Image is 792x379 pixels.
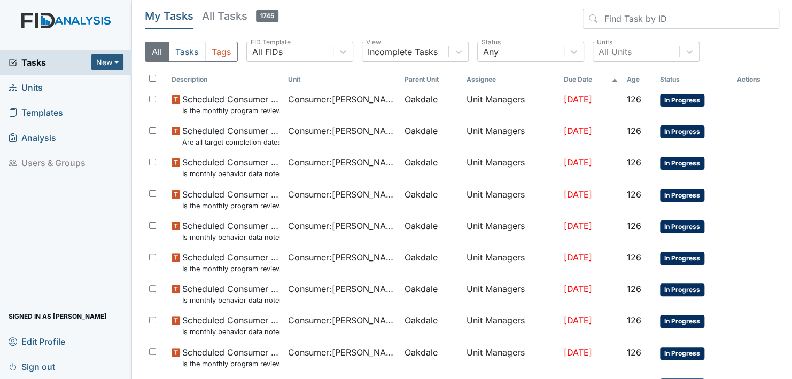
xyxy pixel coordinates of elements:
span: Oakdale [405,188,438,201]
span: Consumer : [PERSON_NAME] [288,156,396,169]
span: 126 [626,94,641,105]
span: Scheduled Consumer Chart Review Is the monthly program review completed by the 15th of the previo... [182,93,279,116]
span: 126 [626,252,641,263]
span: Signed in as [PERSON_NAME] [9,308,107,325]
small: Are all target completion dates current (not expired)? [182,137,279,147]
span: In Progress [660,283,704,296]
input: Find Task by ID [583,9,779,29]
button: All [145,42,169,62]
span: [DATE] [564,252,592,263]
span: Oakdale [405,282,438,295]
span: Oakdale [405,314,438,327]
span: [DATE] [564,220,592,231]
th: Toggle SortBy [167,70,284,89]
span: 126 [626,283,641,294]
span: Consumer : [PERSON_NAME] [288,188,396,201]
span: [DATE] [564,94,592,105]
span: [DATE] [564,315,592,326]
span: Scheduled Consumer Chart Review Is monthly behavior data noted in Q Review (programmatic reports)? [182,282,279,305]
td: Unit Managers [462,278,560,310]
td: Unit Managers [462,215,560,247]
td: Unit Managers [462,310,560,341]
span: Consumer : [PERSON_NAME] [288,124,396,137]
span: [DATE] [564,189,592,200]
span: In Progress [660,220,704,233]
button: New [91,54,123,70]
span: Scheduled Consumer Chart Review Is the monthly program review completed by the 15th of the previo... [182,251,279,274]
small: Is the monthly program review completed by the 15th of the previous month? [182,359,279,369]
span: In Progress [660,315,704,328]
span: Scheduled Consumer Chart Review Is monthly behavior data noted in Q Review (programmatic reports)? [182,219,279,242]
span: Consumer : [PERSON_NAME] [288,251,396,264]
span: Scheduled Consumer Chart Review Is the monthly program review completed by the 15th of the previo... [182,346,279,369]
small: Is the monthly program review completed by the 15th of the previous month? [182,106,279,116]
th: Toggle SortBy [656,70,733,89]
button: Tasks [168,42,205,62]
span: Templates [9,104,63,121]
span: In Progress [660,189,704,202]
small: Is monthly behavior data noted in Q Review (programmatic reports)? [182,327,279,337]
span: Scheduled Consumer Chart Review Are all target completion dates current (not expired)? [182,124,279,147]
span: In Progress [660,125,704,138]
td: Unit Managers [462,120,560,152]
th: Toggle SortBy [400,70,462,89]
a: Tasks [9,56,91,69]
span: [DATE] [564,157,592,168]
span: 126 [626,347,641,358]
span: Consumer : [PERSON_NAME] [288,93,396,106]
th: Actions [733,70,779,89]
span: Consumer : [PERSON_NAME] [288,282,396,295]
th: Toggle SortBy [560,70,623,89]
span: Sign out [9,358,55,375]
th: Assignee [462,70,560,89]
span: 126 [626,189,641,200]
td: Unit Managers [462,152,560,183]
h5: All Tasks [202,9,278,23]
small: Is monthly behavior data noted in Q Review (programmatic reports)? [182,232,279,242]
span: 126 [626,125,641,136]
input: Toggle All Rows Selected [149,75,156,82]
span: [DATE] [564,347,592,358]
span: Scheduled Consumer Chart Review Is the monthly program review completed by the 15th of the previo... [182,188,279,211]
td: Unit Managers [462,89,560,120]
div: All FIDs [252,45,283,58]
span: In Progress [660,157,704,170]
span: Consumer : [PERSON_NAME] [288,314,396,327]
button: Tags [205,42,238,62]
h5: My Tasks [145,9,193,23]
small: Is monthly behavior data noted in Q Review (programmatic reports)? [182,169,279,179]
span: Oakdale [405,219,438,232]
span: Oakdale [405,251,438,264]
small: Is the monthly program review completed by the 15th of the previous month? [182,201,279,211]
td: Unit Managers [462,342,560,373]
small: Is monthly behavior data noted in Q Review (programmatic reports)? [182,295,279,305]
span: Scheduled Consumer Chart Review Is monthly behavior data noted in Q Review (programmatic reports)? [182,314,279,337]
span: Consumer : [PERSON_NAME] [288,346,396,359]
span: 126 [626,157,641,168]
span: Oakdale [405,124,438,137]
div: Any [483,45,499,58]
th: Toggle SortBy [284,70,400,89]
span: In Progress [660,347,704,360]
span: Oakdale [405,156,438,169]
span: Scheduled Consumer Chart Review Is monthly behavior data noted in Q Review (programmatic reports)? [182,156,279,179]
td: Unit Managers [462,247,560,278]
span: Units [9,79,43,96]
span: [DATE] [564,125,592,136]
div: All Units [599,45,632,58]
span: Oakdale [405,93,438,106]
div: Type filter [145,42,238,62]
span: Consumer : [PERSON_NAME] [288,219,396,232]
span: In Progress [660,94,704,107]
span: 1745 [256,10,278,22]
span: In Progress [660,252,704,265]
td: Unit Managers [462,184,560,215]
span: Edit Profile [9,333,65,350]
span: 126 [626,220,641,231]
span: Analysis [9,129,56,146]
th: Toggle SortBy [622,70,655,89]
span: Oakdale [405,346,438,359]
div: Incomplete Tasks [368,45,438,58]
span: 126 [626,315,641,326]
